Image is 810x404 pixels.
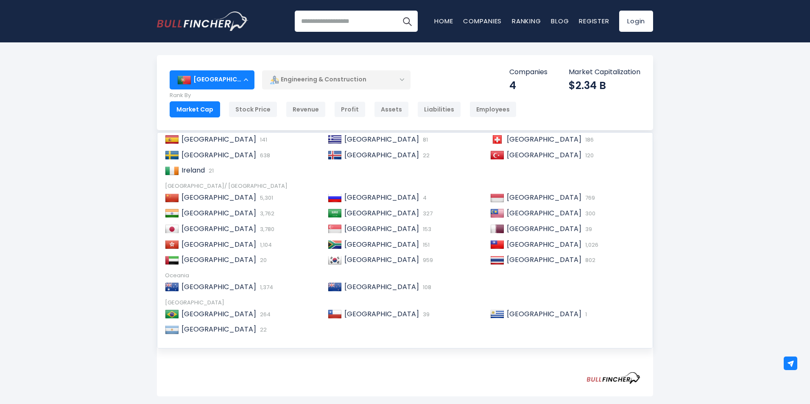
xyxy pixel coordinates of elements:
span: [GEOGRAPHIC_DATA] [507,192,581,202]
img: Bullfincher logo [157,11,249,31]
div: 4 [509,79,547,92]
span: 327 [421,209,433,217]
a: Blog [551,17,569,25]
div: Stock Price [229,101,277,117]
span: 22 [258,326,267,334]
div: Liabilities [417,101,461,117]
span: 108 [421,283,431,291]
span: [GEOGRAPHIC_DATA] [507,240,581,249]
a: Register [579,17,609,25]
span: 141 [258,136,267,144]
div: Profit [334,101,366,117]
span: [GEOGRAPHIC_DATA] [182,134,256,144]
span: [GEOGRAPHIC_DATA] [344,192,419,202]
div: [GEOGRAPHIC_DATA]/ [GEOGRAPHIC_DATA] [165,183,645,190]
span: [GEOGRAPHIC_DATA] [182,224,256,234]
span: [GEOGRAPHIC_DATA] [182,324,256,334]
span: [GEOGRAPHIC_DATA] [344,208,419,218]
p: Market Capitalization [569,68,640,77]
p: Rank By [170,92,517,99]
span: [GEOGRAPHIC_DATA] [182,192,256,202]
span: 39 [421,310,430,318]
div: Assets [374,101,409,117]
span: 39 [583,225,592,233]
div: Employees [469,101,517,117]
span: 1 [583,310,587,318]
span: 638 [258,151,270,159]
span: 4 [421,194,427,202]
span: [GEOGRAPHIC_DATA] [344,240,419,249]
span: 1,026 [583,241,598,249]
span: [GEOGRAPHIC_DATA] [344,150,419,160]
span: [GEOGRAPHIC_DATA] [182,208,256,218]
span: 120 [583,151,594,159]
div: Market Cap [170,101,220,117]
span: [GEOGRAPHIC_DATA] [182,240,256,249]
span: [GEOGRAPHIC_DATA] [507,309,581,319]
span: 769 [583,194,595,202]
span: 151 [421,241,430,249]
a: Go to homepage [157,11,248,31]
span: [GEOGRAPHIC_DATA] [182,309,256,319]
div: Oceania [165,272,645,279]
span: 1,104 [258,241,272,249]
span: 1,374 [258,283,273,291]
div: Engineering & Construction [262,70,411,89]
a: Companies [463,17,502,25]
span: 186 [583,136,594,144]
span: [GEOGRAPHIC_DATA] [344,134,419,144]
span: 22 [421,151,430,159]
span: 21 [207,167,214,175]
p: Companies [509,68,547,77]
span: 3,762 [258,209,274,217]
span: [GEOGRAPHIC_DATA] [182,255,256,265]
span: [GEOGRAPHIC_DATA] [507,134,581,144]
span: [GEOGRAPHIC_DATA] [507,224,581,234]
span: 802 [583,256,595,264]
span: 300 [583,209,595,217]
span: [GEOGRAPHIC_DATA] [344,255,419,265]
a: Ranking [512,17,541,25]
span: [GEOGRAPHIC_DATA] [507,150,581,160]
span: [GEOGRAPHIC_DATA] [182,150,256,160]
span: 81 [421,136,428,144]
span: [GEOGRAPHIC_DATA] [344,309,419,319]
span: 3,780 [258,225,274,233]
span: [GEOGRAPHIC_DATA] [344,224,419,234]
div: $2.34 B [569,79,640,92]
span: 153 [421,225,431,233]
span: 5,301 [258,194,273,202]
span: [GEOGRAPHIC_DATA] [507,208,581,218]
span: 264 [258,310,271,318]
button: Search [397,11,418,32]
span: [GEOGRAPHIC_DATA] [507,255,581,265]
span: [GEOGRAPHIC_DATA] [182,282,256,292]
span: [GEOGRAPHIC_DATA] [344,282,419,292]
span: 20 [258,256,267,264]
span: 959 [421,256,433,264]
a: Login [619,11,653,32]
a: Home [434,17,453,25]
span: Ireland [182,165,205,175]
div: Revenue [286,101,326,117]
div: [GEOGRAPHIC_DATA] [165,299,645,306]
div: [GEOGRAPHIC_DATA] [170,70,254,89]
